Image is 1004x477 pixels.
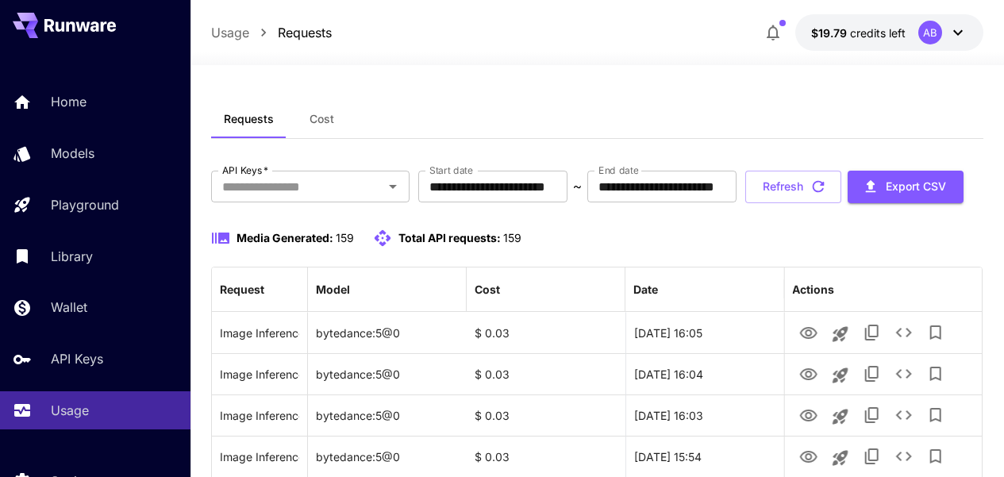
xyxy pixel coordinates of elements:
[625,312,784,353] div: 23 Sep, 2025 16:05
[573,177,582,196] p: ~
[224,112,274,126] span: Requests
[220,354,299,394] div: Click to copy prompt
[633,283,658,296] div: Date
[429,163,473,177] label: Start date
[51,144,94,163] p: Models
[211,23,332,42] nav: breadcrumb
[811,25,906,41] div: $19.79291
[824,318,856,350] button: Launch in playground
[211,23,249,42] a: Usage
[745,171,841,203] button: Refresh
[856,399,887,431] button: Copy TaskUUID
[918,21,942,44] div: AB
[811,26,850,40] span: $19.79
[51,349,103,368] p: API Keys
[887,358,919,390] button: See details
[856,317,887,348] button: Copy TaskUUID
[824,360,856,391] button: Launch in playground
[220,313,299,353] div: Click to copy prompt
[310,112,334,126] span: Cost
[795,14,983,51] button: $19.79291AB
[51,195,119,214] p: Playground
[848,171,964,203] button: Export CSV
[467,394,625,436] div: $ 0.03
[316,283,350,296] div: Model
[308,353,467,394] div: bytedance:5@0
[625,394,784,436] div: 23 Sep, 2025 16:03
[382,175,404,198] button: Open
[792,440,824,472] button: View
[467,353,625,394] div: $ 0.03
[856,440,887,472] button: Copy TaskUUID
[220,283,264,296] div: Request
[887,440,919,472] button: See details
[887,399,919,431] button: See details
[824,401,856,433] button: Launch in playground
[503,231,521,244] span: 159
[792,316,824,348] button: View
[467,436,625,477] div: $ 0.03
[792,283,834,296] div: Actions
[919,317,951,348] button: Add to library
[398,231,501,244] span: Total API requests:
[467,312,625,353] div: $ 0.03
[625,353,784,394] div: 23 Sep, 2025 16:04
[278,23,332,42] a: Requests
[336,231,354,244] span: 159
[51,92,87,111] p: Home
[51,401,89,420] p: Usage
[850,26,906,40] span: credits left
[792,357,824,390] button: View
[598,163,638,177] label: End date
[625,436,784,477] div: 23 Sep, 2025 15:54
[887,317,919,348] button: See details
[919,399,951,431] button: Add to library
[792,398,824,431] button: View
[824,442,856,474] button: Launch in playground
[237,231,333,244] span: Media Generated:
[475,283,500,296] div: Cost
[308,436,467,477] div: bytedance:5@0
[222,163,268,177] label: API Keys
[51,298,87,317] p: Wallet
[856,358,887,390] button: Copy TaskUUID
[220,395,299,436] div: Click to copy prompt
[919,440,951,472] button: Add to library
[220,437,299,477] div: Click to copy prompt
[51,247,93,266] p: Library
[308,312,467,353] div: bytedance:5@0
[308,394,467,436] div: bytedance:5@0
[919,358,951,390] button: Add to library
